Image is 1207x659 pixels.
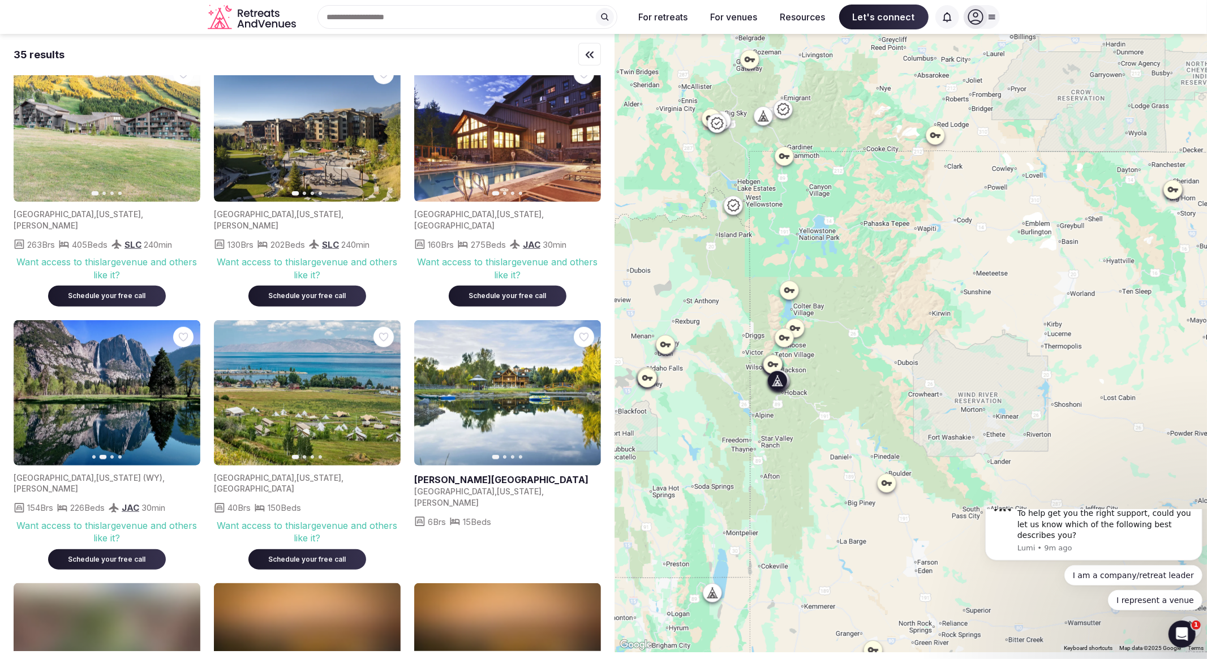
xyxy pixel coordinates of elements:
span: 275 Beds [471,239,506,251]
span: [US_STATE] [497,486,542,496]
span: , [94,209,96,219]
span: 240 min [341,239,370,251]
div: Schedule your free call [262,555,353,565]
button: Go to slide 3 [511,192,514,195]
button: Go to slide 2 [303,455,306,459]
span: [US_STATE] [297,209,341,219]
iframe: Intercom notifications message [981,510,1207,617]
span: [PERSON_NAME] [414,498,479,507]
span: , [341,473,343,483]
button: Go to slide 1 [92,191,99,196]
span: 15 Beds [463,516,491,528]
span: 1 [1192,621,1201,630]
span: [GEOGRAPHIC_DATA] [214,209,294,219]
button: For venues [702,5,767,29]
img: Featured image for venue [414,57,601,203]
div: Schedule your free call [62,291,152,301]
span: , [94,473,96,483]
div: Want access to this large venue and others like it? [14,256,200,281]
span: [GEOGRAPHIC_DATA] [14,209,94,219]
span: , [341,209,343,219]
a: Schedule your free call [248,553,366,564]
button: Go to slide 1 [492,191,500,196]
span: , [542,486,544,496]
div: Schedule your free call [462,291,553,301]
span: [US_STATE] [497,209,542,219]
span: 150 Beds [268,502,301,514]
button: Go to slide 1 [292,455,299,459]
button: Go to slide 2 [303,192,306,195]
span: 263 Brs [27,239,55,251]
span: 40 Brs [227,502,251,514]
button: Go to slide 4 [319,455,322,459]
span: 30 min [543,239,566,251]
a: View venue [414,473,601,486]
span: 240 min [144,239,172,251]
a: Terms (opens in new tab) [1188,645,1204,651]
span: , [162,473,165,483]
button: Go to slide 1 [92,455,96,459]
span: , [495,486,497,496]
span: [PERSON_NAME] [214,221,278,230]
span: , [294,473,297,483]
span: [PERSON_NAME] [14,484,78,493]
a: Schedule your free call [48,289,166,300]
button: Go to slide 2 [100,455,107,459]
img: Featured image for venue [214,320,401,466]
button: Go to slide 3 [311,455,314,459]
a: View LaBelle Lake [414,320,601,466]
button: Go to slide 3 [110,192,114,195]
div: Want access to this large venue and others like it? [214,256,401,281]
button: Quick reply: I represent a venue [127,80,222,101]
span: SLC [322,239,339,250]
span: Let's connect [839,5,929,29]
span: 226 Beds [70,502,105,514]
button: Go to slide 2 [503,455,506,459]
span: [GEOGRAPHIC_DATA] [414,209,495,219]
span: JAC [122,502,139,513]
span: , [495,209,497,219]
span: , [141,209,143,219]
button: Go to slide 4 [519,455,522,459]
span: [US_STATE] [96,209,141,219]
span: [GEOGRAPHIC_DATA] [214,484,294,493]
button: For retreats [630,5,697,29]
span: [PERSON_NAME] [14,221,78,230]
button: Go to slide 3 [110,455,114,459]
span: [GEOGRAPHIC_DATA] [414,221,495,230]
span: Map data ©2025 Google [1119,645,1181,651]
button: Go to slide 3 [511,455,514,459]
span: 405 Beds [72,239,108,251]
span: 6 Brs [428,516,446,528]
button: Go to slide 3 [311,192,314,195]
button: Go to slide 1 [492,455,500,459]
p: Message from Lumi, sent 9m ago [37,33,213,44]
a: Schedule your free call [449,289,566,300]
img: Google [617,638,655,652]
button: Go to slide 4 [319,192,322,195]
img: Featured image for venue [14,320,200,466]
div: Want access to this large venue and others like it? [214,519,401,545]
button: Keyboard shortcuts [1064,644,1112,652]
div: Want access to this large venue and others like it? [14,519,200,545]
div: Want access to this large venue and others like it? [414,256,601,281]
span: [US_STATE] [297,473,341,483]
iframe: Intercom live chat [1169,621,1196,648]
span: 154 Brs [27,502,53,514]
div: Schedule your free call [62,555,152,565]
button: Go to slide 2 [503,192,506,195]
button: Go to slide 2 [102,192,106,195]
a: Open this area in Google Maps (opens a new window) [617,638,655,652]
button: Quick reply: I am a company/retreat leader [84,55,222,76]
span: [GEOGRAPHIC_DATA] [414,486,495,496]
span: 202 Beds [270,239,305,251]
span: [US_STATE] (WY) [96,473,162,483]
span: [GEOGRAPHIC_DATA] [14,473,94,483]
button: Go to slide 4 [519,192,522,195]
button: Go to slide 4 [118,192,122,195]
span: , [542,209,544,219]
span: , [294,209,297,219]
a: Visit the homepage [208,5,298,30]
a: Schedule your free call [248,289,366,300]
span: [GEOGRAPHIC_DATA] [214,473,294,483]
